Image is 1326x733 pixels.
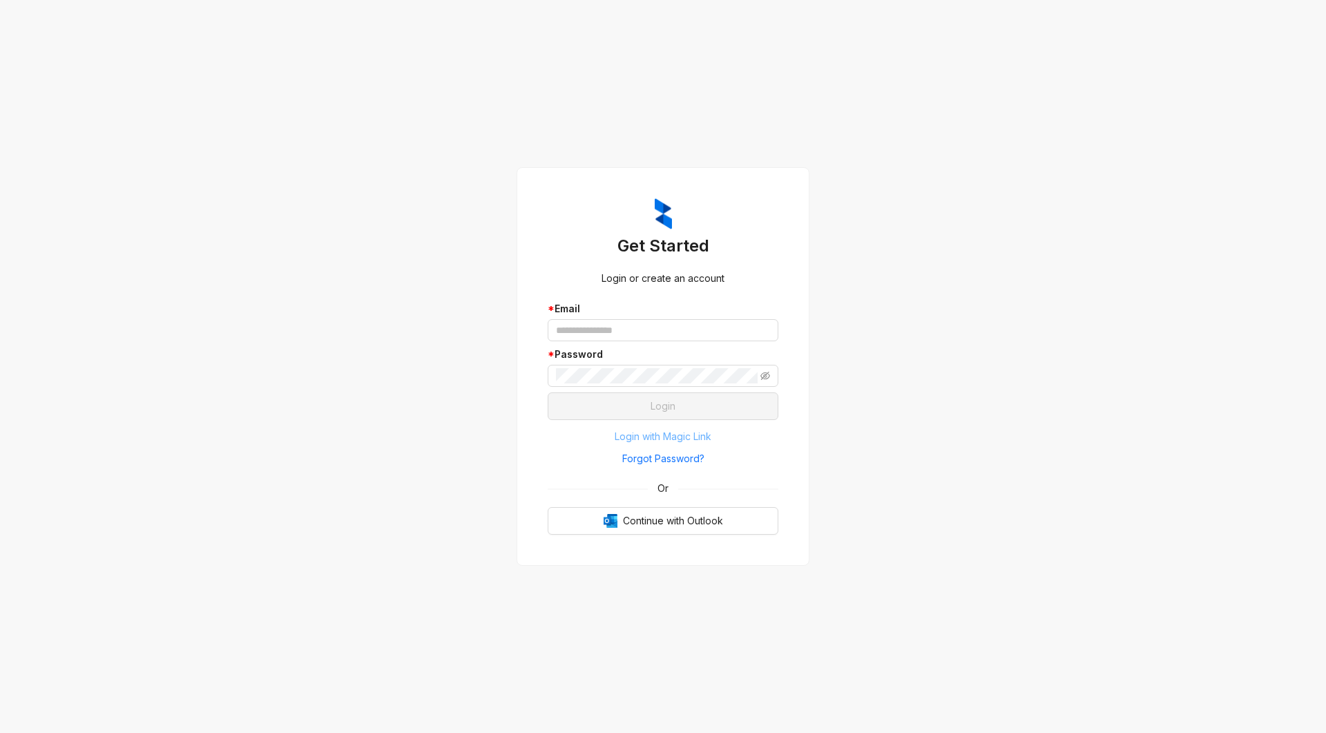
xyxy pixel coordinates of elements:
button: Login [548,392,778,420]
span: eye-invisible [760,371,770,381]
span: Login with Magic Link [615,429,711,444]
div: Login or create an account [548,271,778,286]
div: Password [548,347,778,362]
button: OutlookContinue with Outlook [548,507,778,535]
button: Forgot Password? [548,448,778,470]
span: Continue with Outlook [623,513,723,529]
img: Outlook [604,514,617,528]
h3: Get Started [548,235,778,257]
span: Or [648,481,678,496]
button: Login with Magic Link [548,426,778,448]
div: Email [548,301,778,316]
img: ZumaIcon [655,198,672,230]
span: Forgot Password? [622,451,704,466]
